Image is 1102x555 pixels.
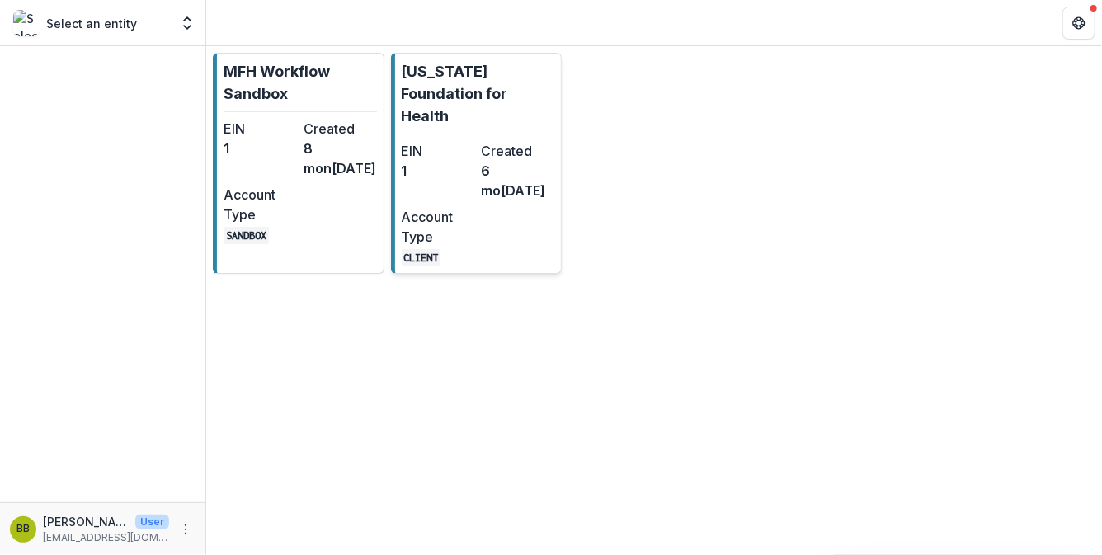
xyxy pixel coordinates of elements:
dd: 1 [402,161,475,181]
p: [EMAIL_ADDRESS][DOMAIN_NAME] [43,530,169,545]
p: [PERSON_NAME] [43,513,129,530]
dt: EIN [402,141,475,161]
dt: Created [481,141,554,161]
p: MFH Workflow Sandbox [224,60,377,105]
dt: Account Type [224,185,297,224]
a: [US_STATE] Foundation for HealthEIN1Created6 mo[DATE]Account TypeCLIENT [391,53,563,274]
p: Select an entity [46,15,137,32]
a: MFH Workflow SandboxEIN1Created8 mon[DATE]Account TypeSANDBOX [213,53,384,274]
img: Select an entity [13,10,40,36]
button: Get Help [1062,7,1095,40]
dd: 1 [224,139,297,158]
dd: 6 mo[DATE] [481,161,554,200]
dt: Account Type [402,207,475,247]
p: [US_STATE] Foundation for Health [402,60,555,127]
dt: Created [304,119,377,139]
button: More [176,520,195,539]
div: Brandy Boyer [16,524,30,534]
p: User [135,515,169,529]
dt: EIN [224,119,297,139]
code: SANDBOX [224,227,269,244]
button: Open entity switcher [176,7,199,40]
dd: 8 mon[DATE] [304,139,377,178]
code: CLIENT [402,249,441,266]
